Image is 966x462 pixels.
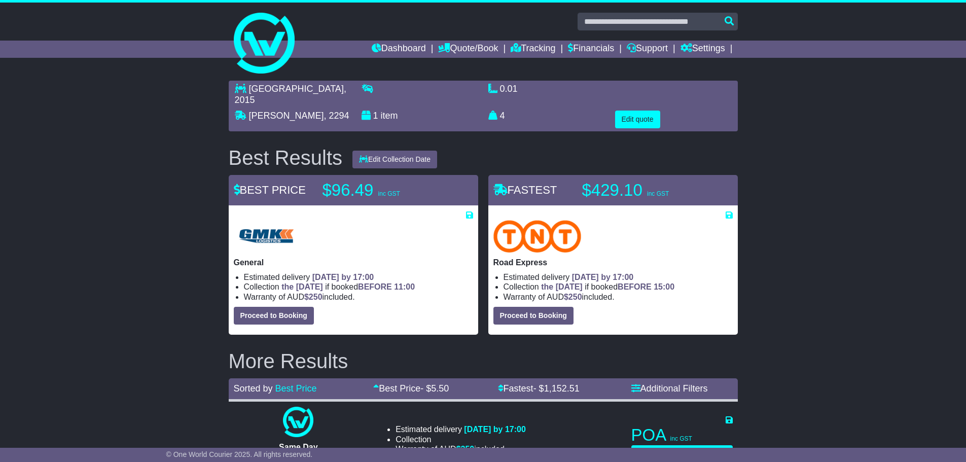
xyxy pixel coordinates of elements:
[235,84,346,105] span: , 2015
[312,273,374,281] span: [DATE] by 17:00
[275,383,317,394] a: Best Price
[431,383,449,394] span: 5.50
[396,435,526,444] li: Collection
[493,307,574,325] button: Proceed to Booking
[541,282,582,291] span: the [DATE]
[309,293,323,301] span: 250
[504,292,733,302] li: Warranty of AUD included.
[500,111,505,121] span: 4
[541,282,674,291] span: if booked
[249,84,344,94] span: [GEOGRAPHIC_DATA]
[358,282,392,291] span: BEFORE
[681,41,725,58] a: Settings
[544,383,580,394] span: 1,152.51
[615,111,660,128] button: Edit quote
[461,445,475,453] span: 250
[373,111,378,121] span: 1
[396,424,526,434] li: Estimated delivery
[533,383,580,394] span: - $
[373,383,449,394] a: Best Price- $5.50
[229,350,738,372] h2: More Results
[493,258,733,267] p: Road Express
[249,111,324,121] span: [PERSON_NAME]
[372,41,426,58] a: Dashboard
[572,273,634,281] span: [DATE] by 17:00
[323,180,449,200] p: $96.49
[647,190,669,197] span: inc GST
[456,445,475,453] span: $
[234,258,473,267] p: General
[244,272,473,282] li: Estimated delivery
[234,307,314,325] button: Proceed to Booking
[166,450,313,458] span: © One World Courier 2025. All rights reserved.
[378,190,400,197] span: inc GST
[493,220,582,253] img: TNT Domestic: Road Express
[568,41,614,58] a: Financials
[627,41,668,58] a: Support
[224,147,348,169] div: Best Results
[631,425,733,445] p: POA
[511,41,555,58] a: Tracking
[654,282,674,291] span: 15:00
[420,383,449,394] span: - $
[504,272,733,282] li: Estimated delivery
[352,151,437,168] button: Edit Collection Date
[244,282,473,292] li: Collection
[498,383,580,394] a: Fastest- $1,152.51
[394,282,415,291] span: 11:00
[281,282,323,291] span: the [DATE]
[381,111,398,121] span: item
[324,111,349,121] span: , 2294
[281,282,415,291] span: if booked
[500,84,518,94] span: 0.01
[234,220,299,253] img: GMK Logistics: General
[396,444,526,454] li: Warranty of AUD included.
[493,184,557,196] span: FASTEST
[631,383,708,394] a: Additional Filters
[670,435,692,442] span: inc GST
[618,282,652,291] span: BEFORE
[438,41,498,58] a: Quote/Book
[582,180,709,200] p: $429.10
[564,293,582,301] span: $
[504,282,733,292] li: Collection
[283,407,313,437] img: One World Courier: Same Day Nationwide(quotes take 0.5-1 hour)
[304,293,323,301] span: $
[568,293,582,301] span: 250
[464,425,526,434] span: [DATE] by 17:00
[234,383,273,394] span: Sorted by
[234,184,306,196] span: BEST PRICE
[244,292,473,302] li: Warranty of AUD included.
